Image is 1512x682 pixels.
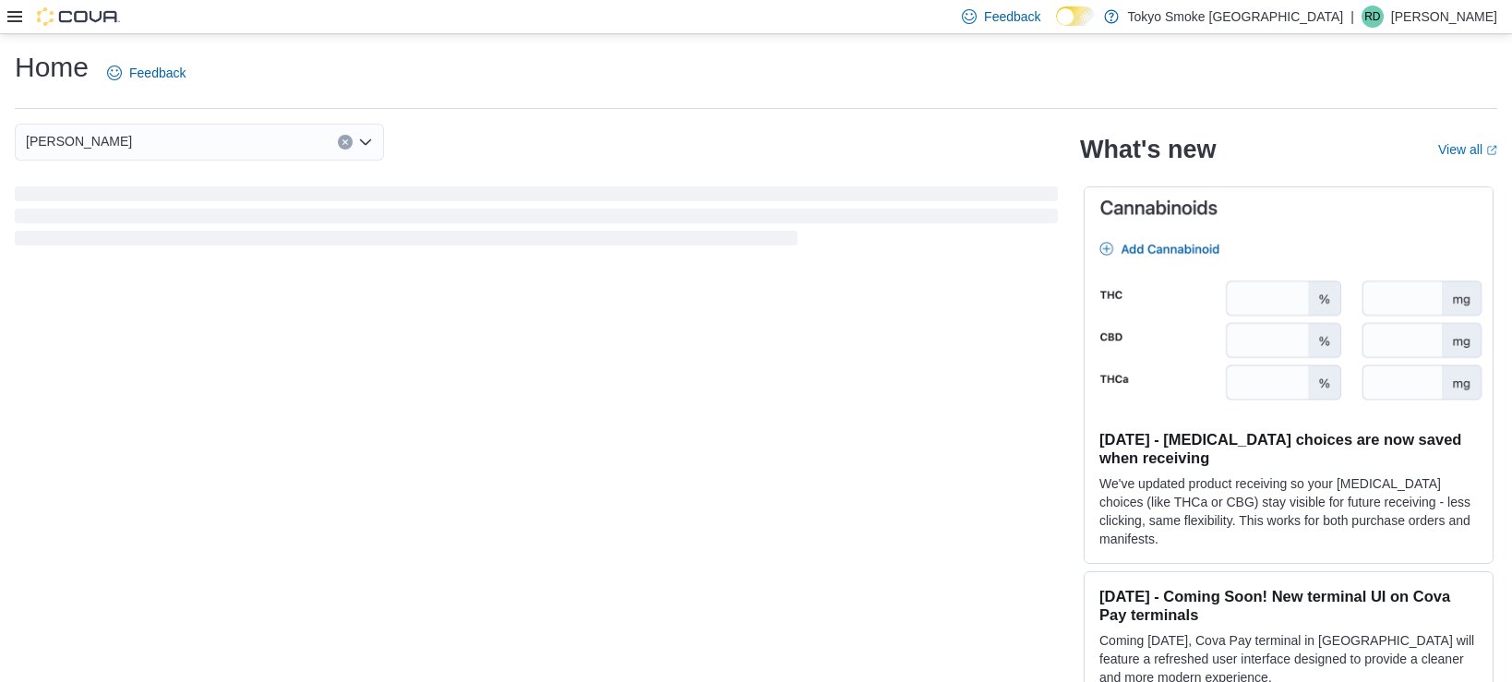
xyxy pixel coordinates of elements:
svg: External link [1486,145,1497,156]
span: Feedback [129,64,186,82]
span: Feedback [984,7,1040,26]
p: We've updated product receiving so your [MEDICAL_DATA] choices (like THCa or CBG) stay visible fo... [1099,474,1478,548]
span: RD [1364,6,1380,28]
a: View allExternal link [1438,142,1497,157]
p: | [1350,6,1354,28]
span: Dark Mode [1056,26,1057,27]
h3: [DATE] - Coming Soon! New terminal UI on Cova Pay terminals [1099,587,1478,624]
div: Rob Davies [1362,6,1384,28]
p: Tokyo Smoke [GEOGRAPHIC_DATA] [1128,6,1344,28]
img: Cova [37,7,120,26]
button: Clear input [338,135,353,150]
span: [PERSON_NAME] [26,130,132,152]
h1: Home [15,49,89,86]
input: Dark Mode [1056,6,1095,26]
h2: What's new [1080,135,1216,164]
span: Loading [15,190,1058,249]
h3: [DATE] - [MEDICAL_DATA] choices are now saved when receiving [1099,430,1478,467]
button: Open list of options [358,135,373,150]
p: [PERSON_NAME] [1391,6,1497,28]
a: Feedback [100,54,193,91]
